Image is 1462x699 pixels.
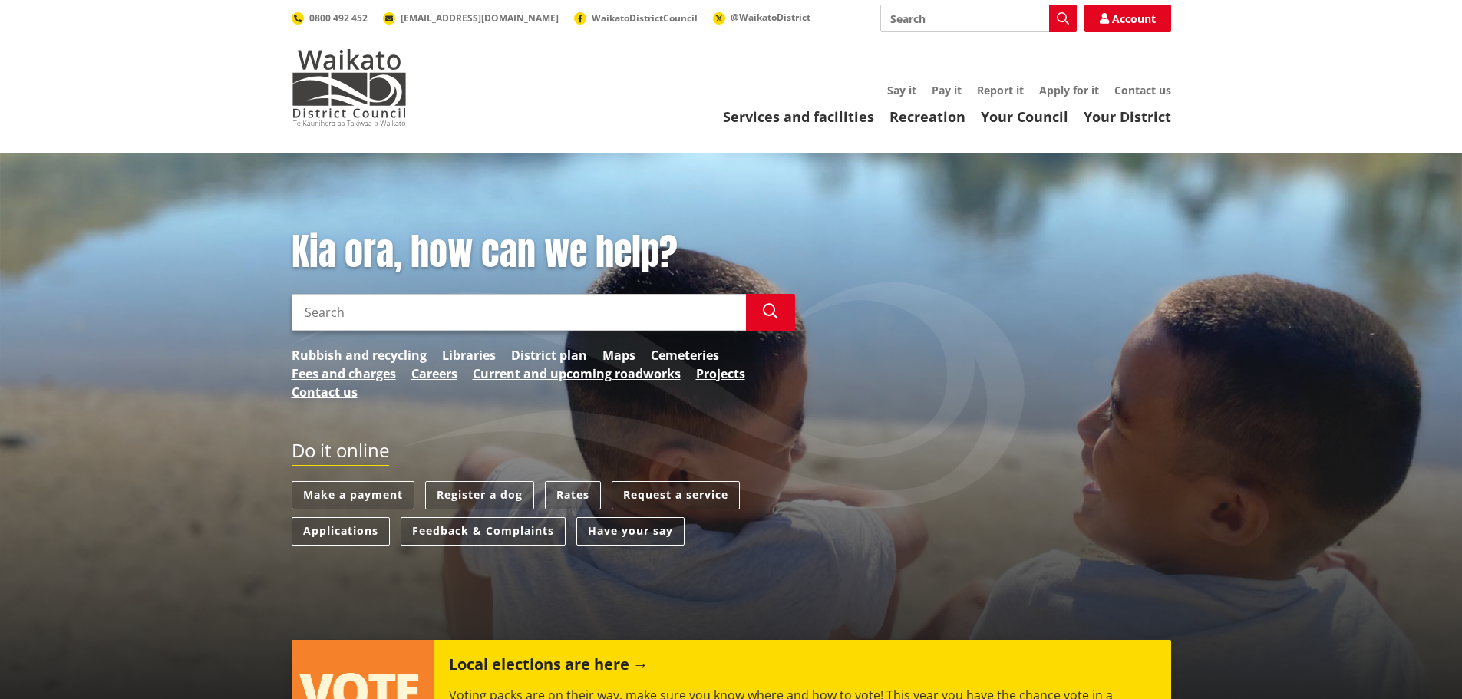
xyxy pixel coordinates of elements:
[1084,107,1171,126] a: Your District
[1114,83,1171,97] a: Contact us
[401,517,566,546] a: Feedback & Complaints
[411,364,457,383] a: Careers
[473,364,681,383] a: Current and upcoming roadworks
[442,346,496,364] a: Libraries
[612,481,740,509] a: Request a service
[889,107,965,126] a: Recreation
[713,11,810,24] a: @WaikatoDistrict
[292,230,795,275] h1: Kia ora, how can we help?
[696,364,745,383] a: Projects
[981,107,1068,126] a: Your Council
[425,481,534,509] a: Register a dog
[880,5,1077,32] input: Search input
[292,383,358,401] a: Contact us
[292,481,414,509] a: Make a payment
[401,12,559,25] span: [EMAIL_ADDRESS][DOMAIN_NAME]
[383,12,559,25] a: [EMAIL_ADDRESS][DOMAIN_NAME]
[292,12,368,25] a: 0800 492 452
[292,294,746,331] input: Search input
[449,655,648,678] h2: Local elections are here
[574,12,698,25] a: WaikatoDistrictCouncil
[1084,5,1171,32] a: Account
[292,364,396,383] a: Fees and charges
[511,346,587,364] a: District plan
[292,346,427,364] a: Rubbish and recycling
[292,440,389,467] h2: Do it online
[651,346,719,364] a: Cemeteries
[292,517,390,546] a: Applications
[887,83,916,97] a: Say it
[731,11,810,24] span: @WaikatoDistrict
[309,12,368,25] span: 0800 492 452
[592,12,698,25] span: WaikatoDistrictCouncil
[545,481,601,509] a: Rates
[602,346,635,364] a: Maps
[292,49,407,126] img: Waikato District Council - Te Kaunihera aa Takiwaa o Waikato
[576,517,685,546] a: Have your say
[723,107,874,126] a: Services and facilities
[977,83,1024,97] a: Report it
[932,83,962,97] a: Pay it
[1039,83,1099,97] a: Apply for it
